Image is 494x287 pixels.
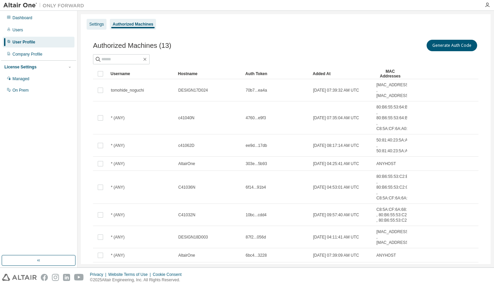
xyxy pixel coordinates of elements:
span: [DATE] 04:11:41 AM UTC [313,234,359,240]
span: [MAC_ADDRESS] , [MAC_ADDRESS] [376,229,409,245]
div: Managed [12,76,29,82]
div: Cookie Consent [153,272,185,277]
span: [DATE] 04:53:01 AM UTC [313,185,359,190]
span: [DATE] 07:39:32 AM UTC [313,88,359,93]
div: MAC Addresses [376,68,404,79]
span: * (ANY) [111,212,125,218]
div: Users [12,27,23,33]
span: [DATE] 09:57:40 AM UTC [313,212,359,218]
img: altair_logo.svg [2,274,37,281]
div: Authorized Machines [113,22,153,27]
span: ee9d...17db [246,143,267,148]
span: Authorized Machines (13) [93,42,171,50]
span: [DATE] 04:25:41 AM UTC [313,161,359,166]
div: Hostname [178,68,240,79]
div: License Settings [4,64,36,70]
img: Altair One [3,2,88,9]
span: 6bc4...3228 [246,253,267,258]
span: 6f14...91b4 [246,185,266,190]
button: Generate Auth Code [427,40,477,51]
div: Settings [89,22,104,27]
span: DESIGN18D003 [178,234,208,240]
span: [DATE] 08:17:14 AM UTC [313,143,359,148]
span: [MAC_ADDRESS] , [MAC_ADDRESS] [376,82,409,98]
span: 87f2...056d [246,234,266,240]
span: * (ANY) [111,185,125,190]
span: 303e...5b93 [246,161,267,166]
span: C41032N [178,212,195,218]
span: * (ANY) [111,253,125,258]
span: [DATE] 07:39:09 AM UTC [313,253,359,258]
span: [DATE] 07:35:04 AM UTC [313,115,359,121]
span: C8:5A:CF:6A:68:BD , 80:B6:55:53:C2:98 , 80:B6:55:53:C2:94 [376,207,412,223]
div: Website Terms of Use [108,272,153,277]
div: Username [111,68,173,79]
img: instagram.svg [52,274,59,281]
div: Auth Token [245,68,307,79]
img: youtube.svg [74,274,84,281]
div: User Profile [12,39,35,45]
span: ANYHOST [376,253,396,258]
img: linkedin.svg [63,274,70,281]
span: 70b7...ea4a [246,88,267,93]
span: 50:81:40:23:5A:A5 , 50:81:40:23:5A:A2 [376,137,410,154]
span: tomohide_noguchi [111,88,144,93]
div: Company Profile [12,52,42,57]
span: * (ANY) [111,161,125,166]
div: On Prem [12,88,29,93]
span: C41036N [178,185,195,190]
span: AltairOne [178,253,195,258]
span: c41040N [178,115,194,121]
div: Dashboard [12,15,32,21]
div: Added At [313,68,371,79]
span: 10bc...cdd4 [246,212,267,218]
img: facebook.svg [41,274,48,281]
span: * (ANY) [111,143,125,148]
span: AltairOne [178,161,195,166]
span: ANYHOST [376,161,396,166]
div: Privacy [90,272,108,277]
span: DESIGN17D024 [178,88,208,93]
p: © 2025 Altair Engineering, Inc. All Rights Reserved. [90,277,186,283]
span: 80:B6:55:53:64:B5 , 80:B6:55:53:64:B1 , C8:5A:CF:6A:A0:00 [376,104,412,131]
span: 4760...e9f3 [246,115,266,121]
span: 80:B6:55:53:C2:BC , 80:B6:55:53:C2:C0 , C8:5A:CF:6A:6A:35 [376,174,412,201]
span: c41062D [178,143,194,148]
span: * (ANY) [111,234,125,240]
span: * (ANY) [111,115,125,121]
